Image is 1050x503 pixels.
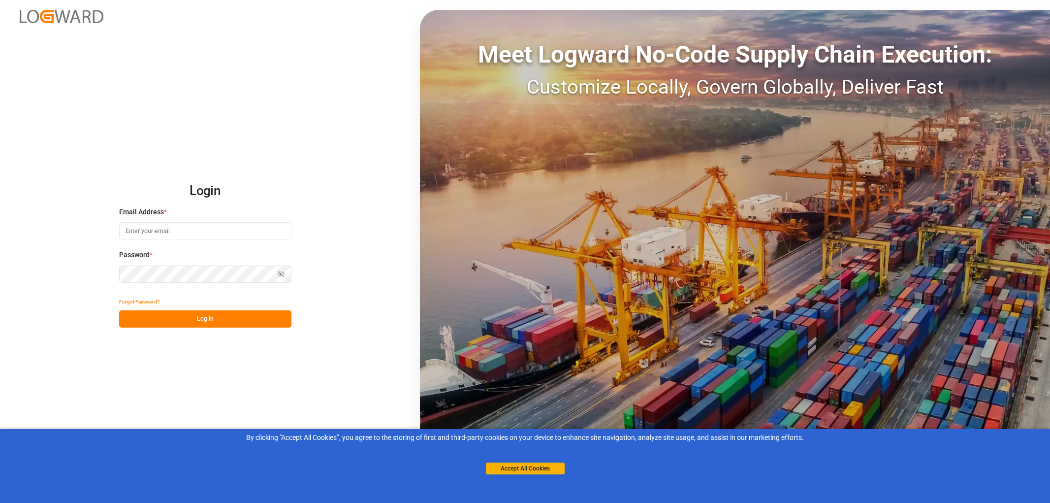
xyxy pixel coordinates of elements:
[119,222,291,239] input: Enter your email
[119,207,164,217] span: Email Address
[20,10,103,23] img: Logward_new_orange.png
[119,293,159,310] button: Forgot Password?
[7,433,1043,443] div: By clicking "Accept All Cookies”, you agree to the storing of first and third-party cookies on yo...
[486,463,565,474] button: Accept All Cookies
[420,37,1050,72] div: Meet Logward No-Code Supply Chain Execution:
[119,310,291,328] button: Log In
[119,250,150,260] span: Password
[119,175,291,207] h2: Login
[420,72,1050,102] div: Customize Locally, Govern Globally, Deliver Fast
